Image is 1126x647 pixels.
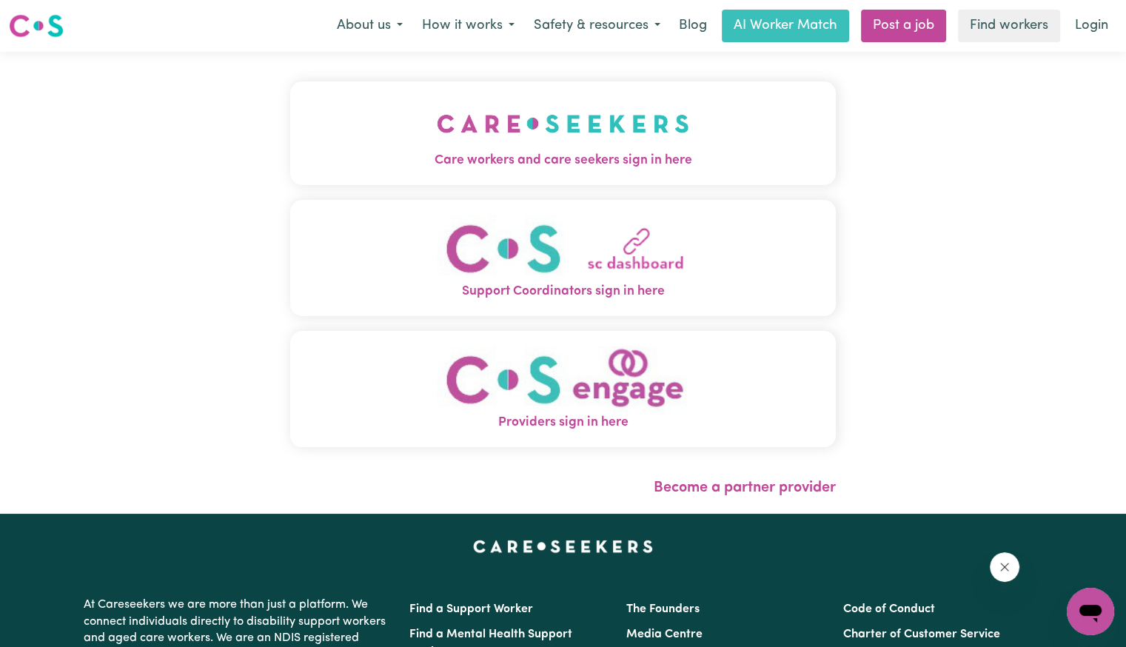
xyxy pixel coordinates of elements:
span: Need any help? [9,10,90,22]
button: Care workers and care seekers sign in here [290,81,836,185]
img: Careseekers logo [9,13,64,39]
a: AI Worker Match [722,10,849,42]
a: Find a Support Worker [409,603,533,615]
button: Providers sign in here [290,331,836,447]
button: About us [327,10,412,41]
a: Post a job [861,10,946,42]
a: Become a partner provider [654,480,836,495]
a: Media Centre [626,628,703,640]
iframe: Close message [990,552,1019,582]
span: Support Coordinators sign in here [290,282,836,301]
span: Providers sign in here [290,413,836,432]
a: Login [1066,10,1117,42]
a: Blog [670,10,716,42]
button: Support Coordinators sign in here [290,200,836,316]
iframe: Button to launch messaging window [1067,588,1114,635]
a: The Founders [626,603,700,615]
a: Charter of Customer Service [843,628,1000,640]
a: Code of Conduct [843,603,935,615]
button: Safety & resources [524,10,670,41]
a: Find workers [958,10,1060,42]
button: How it works [412,10,524,41]
span: Care workers and care seekers sign in here [290,151,836,170]
a: Careseekers logo [9,9,64,43]
a: Careseekers home page [473,540,653,552]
